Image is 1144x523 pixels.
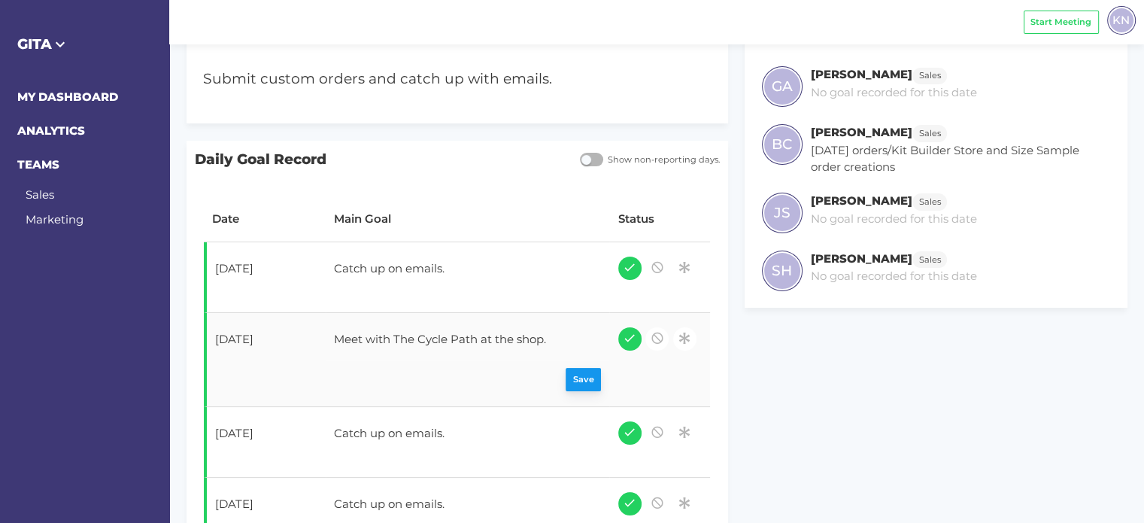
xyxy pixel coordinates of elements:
a: Sales [912,125,947,139]
span: Save [573,373,594,386]
span: SH [772,260,792,281]
div: Catch up on emails. [326,252,586,290]
h6: [PERSON_NAME] [811,125,912,139]
p: No goal recorded for this date [811,84,977,102]
a: Sales [912,67,947,81]
a: Sales [912,193,947,208]
div: Status [618,211,702,228]
button: Save [566,368,601,391]
a: MY DASHBOARD [17,90,118,104]
h6: TEAMS [17,157,153,174]
a: ANALYTICS [17,123,85,138]
a: Sales [26,187,54,202]
span: BC [772,134,792,155]
div: Meet with The Cycle Path at the shop. [326,323,586,360]
a: Marketing [26,212,83,227]
span: Sales [919,254,941,266]
span: Start Meeting [1030,16,1091,29]
span: Sales [919,196,941,208]
span: JS [774,202,790,223]
span: Sales [919,127,941,140]
span: KN [1112,11,1130,29]
td: [DATE] [204,407,326,478]
td: [DATE] [204,313,326,407]
h6: [PERSON_NAME] [811,67,912,81]
p: No goal recorded for this date [811,211,977,228]
div: Submit custom orders and catch up with emails. [195,60,676,99]
p: No goal recorded for this date [811,268,977,285]
span: GA [772,76,793,97]
a: Sales [912,251,947,266]
span: Daily Goal Record [187,141,572,179]
div: Main Goal [334,211,601,228]
p: [DATE] orders/Kit Builder Store and Size Sample order creations [811,142,1110,176]
div: Catch up on emails. [326,417,586,455]
td: [DATE] [204,242,326,313]
span: Sales [919,69,941,82]
div: KN [1107,6,1136,35]
span: Show non-reporting days. [603,154,720,166]
h6: [PERSON_NAME] [811,193,912,208]
h6: [PERSON_NAME] [811,251,912,266]
button: Start Meeting [1024,11,1099,34]
h5: GITA [17,34,153,55]
div: Date [212,211,317,228]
